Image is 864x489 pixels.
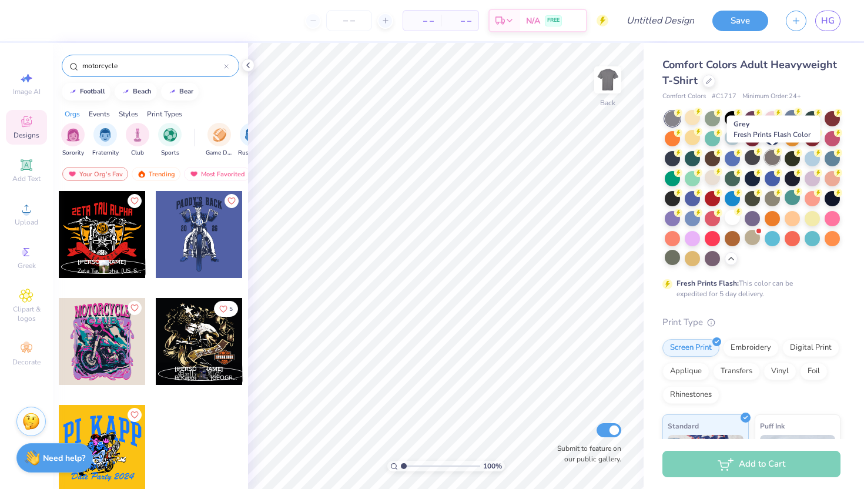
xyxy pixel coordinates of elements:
div: Print Type [662,316,840,329]
img: trend_line.gif [68,88,78,95]
span: Minimum Order: 24 + [742,92,801,102]
span: Add Text [12,174,41,183]
div: filter for Sorority [61,123,85,158]
button: Like [128,194,142,208]
span: 100 % [483,461,502,471]
img: Game Day Image [213,128,226,142]
span: Clipart & logos [6,304,47,323]
div: Orgs [65,109,80,119]
button: filter button [238,123,265,158]
img: most_fav.gif [189,170,199,178]
div: filter for Fraternity [92,123,119,158]
div: Trending [132,167,180,181]
button: bear [161,83,199,101]
strong: Need help? [43,453,85,464]
span: Upload [15,217,38,227]
button: Save [712,11,768,31]
button: beach [115,83,157,101]
button: filter button [61,123,85,158]
div: Grey [727,116,821,143]
div: bear [179,88,193,95]
span: Standard [668,420,699,432]
img: trending.gif [137,170,146,178]
img: Sports Image [163,128,177,142]
div: Your Org's Fav [62,167,128,181]
span: 5 [229,306,233,312]
div: Digital Print [782,339,839,357]
img: Club Image [131,128,144,142]
span: Club [131,149,144,158]
span: # C1717 [712,92,736,102]
img: Sorority Image [66,128,80,142]
div: Applique [662,363,709,380]
img: Rush & Bid Image [245,128,259,142]
input: – – [326,10,372,31]
button: Like [128,408,142,422]
div: Back [600,98,615,108]
div: Events [89,109,110,119]
input: Untitled Design [617,9,704,32]
div: filter for Rush & Bid [238,123,265,158]
div: Embroidery [723,339,779,357]
button: filter button [206,123,233,158]
div: Screen Print [662,339,719,357]
img: Back [596,68,619,92]
img: most_fav.gif [68,170,77,178]
span: Game Day [206,149,233,158]
span: – – [448,15,471,27]
span: HG [821,14,835,28]
img: trend_line.gif [168,88,177,95]
span: [PERSON_NAME] [175,365,223,373]
img: trend_line.gif [121,88,130,95]
div: This color can be expedited for 5 day delivery. [677,278,821,299]
span: Designs [14,130,39,140]
button: Like [225,194,239,208]
span: Comfort Colors Adult Heavyweight T-Shirt [662,58,837,88]
div: Vinyl [763,363,796,380]
label: Submit to feature on our public gallery. [551,443,621,464]
span: [PERSON_NAME] [78,258,126,266]
button: Like [128,301,142,315]
button: football [62,83,110,101]
button: filter button [92,123,119,158]
a: HG [815,11,840,31]
div: beach [133,88,152,95]
span: Sports [161,149,179,158]
div: Print Types [147,109,182,119]
div: filter for Game Day [206,123,233,158]
span: Zeta Tau Alpha, [US_STATE][GEOGRAPHIC_DATA] [78,267,141,276]
span: Image AI [13,87,41,96]
div: filter for Club [126,123,149,158]
div: Rhinestones [662,386,719,404]
span: Decorate [12,357,41,367]
span: Pi Kappa Phi, [GEOGRAPHIC_DATA][US_STATE] at [GEOGRAPHIC_DATA] [175,374,238,383]
div: Most Favorited [184,167,250,181]
span: FREE [547,16,560,25]
strong: Fresh Prints Flash: [677,279,739,288]
button: Like [214,301,238,317]
div: Transfers [713,363,760,380]
button: filter button [158,123,182,158]
span: Sorority [62,149,84,158]
div: Styles [119,109,138,119]
img: Fraternity Image [99,128,112,142]
div: Foil [800,363,828,380]
div: filter for Sports [158,123,182,158]
button: filter button [126,123,149,158]
span: Fraternity [92,149,119,158]
span: Fresh Prints Flash Color [734,130,811,139]
span: Rush & Bid [238,149,265,158]
input: Try "Alpha" [81,60,224,72]
span: Greek [18,261,36,270]
span: Comfort Colors [662,92,706,102]
span: N/A [526,15,540,27]
span: Puff Ink [760,420,785,432]
span: – – [410,15,434,27]
div: football [80,88,105,95]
